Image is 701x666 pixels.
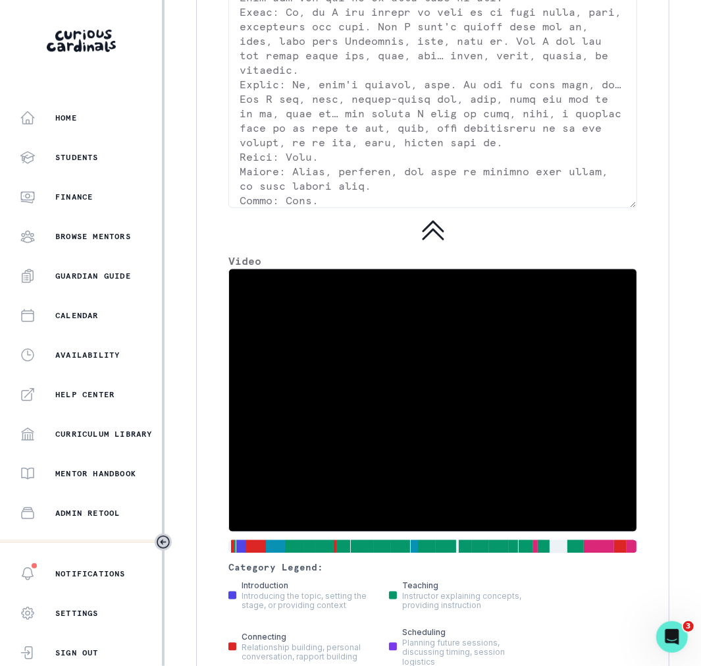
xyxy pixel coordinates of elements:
[155,534,172,551] button: Toggle sidebar
[55,192,93,202] p: Finance
[242,580,288,592] p: introduction
[55,508,120,518] p: Admin Retool
[402,592,534,611] p: Instructor explaining concepts, providing instruction
[55,113,77,123] p: Home
[242,592,373,611] p: Introducing the topic, setting the stage, or providing context
[402,580,438,592] p: teaching
[55,429,153,439] p: Curriculum Library
[656,621,688,653] iframe: Intercom live chat
[55,310,99,321] p: Calendar
[55,569,126,579] p: Notifications
[55,231,131,242] p: Browse Mentors
[55,350,120,360] p: Availability
[55,389,115,400] p: Help Center
[55,608,99,619] p: Settings
[47,30,116,52] img: Curious Cardinals Logo
[55,648,99,658] p: Sign Out
[55,468,136,479] p: Mentor Handbook
[228,561,323,575] p: Category Legend:
[242,644,373,663] p: Relationship building, personal conversation, rapport building
[242,632,286,644] p: connecting
[55,271,131,281] p: Guardian Guide
[683,621,694,632] span: 3
[402,627,446,639] p: scheduling
[228,253,637,269] p: Video
[55,152,99,163] p: Students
